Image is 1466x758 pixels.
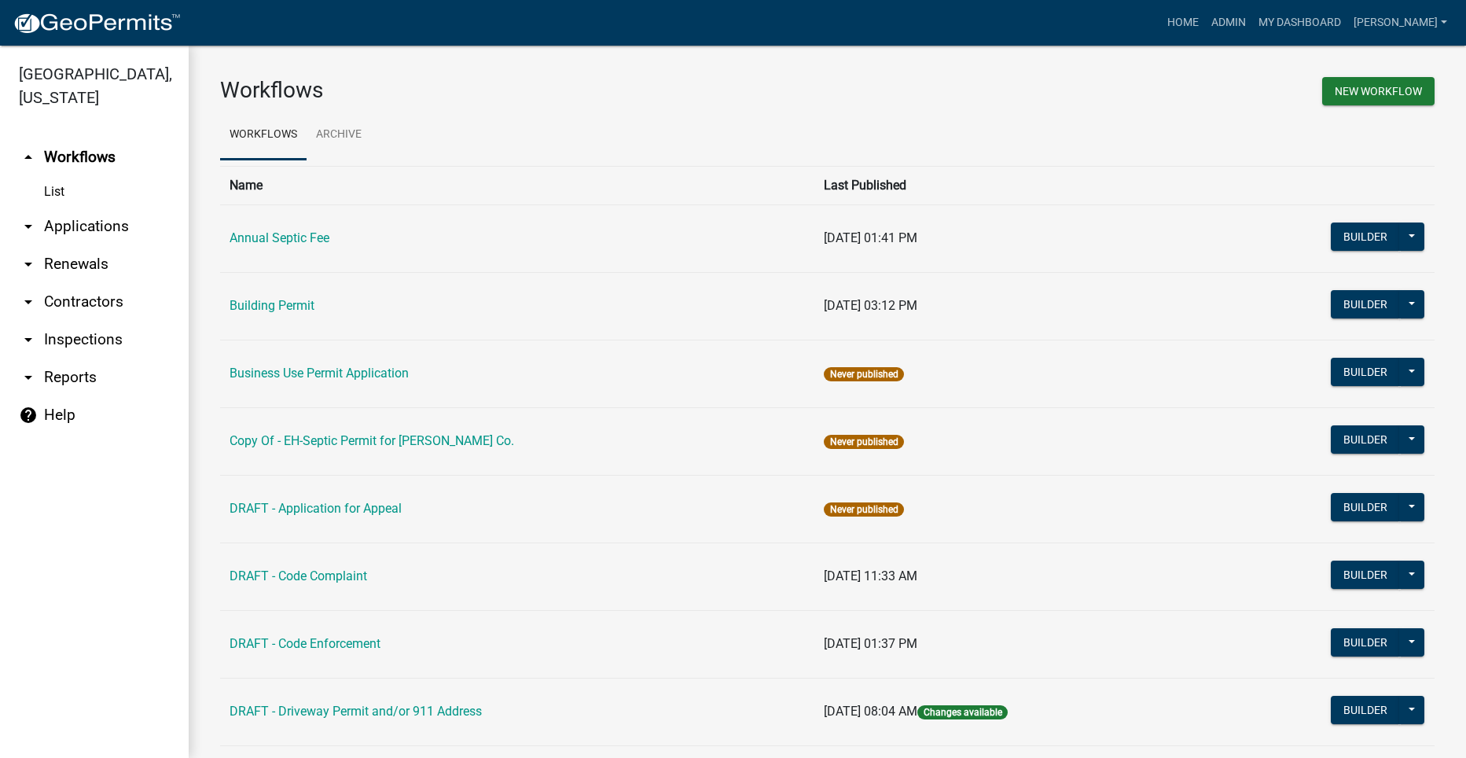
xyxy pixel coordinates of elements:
span: Never published [824,435,903,449]
a: Workflows [220,110,307,160]
span: [DATE] 03:12 PM [824,298,917,313]
i: arrow_drop_down [19,293,38,311]
a: Home [1161,8,1205,38]
button: Builder [1331,358,1400,386]
i: arrow_drop_down [19,217,38,236]
a: Archive [307,110,371,160]
button: Builder [1331,561,1400,589]
span: Never published [824,502,903,517]
th: Last Published [814,166,1211,204]
a: My Dashboard [1252,8,1347,38]
button: Builder [1331,493,1400,521]
button: Builder [1331,290,1400,318]
a: [PERSON_NAME] [1347,8,1453,38]
a: Admin [1205,8,1252,38]
a: DRAFT - Driveway Permit and/or 911 Address [230,704,482,719]
h3: Workflows [220,77,816,104]
span: Changes available [917,705,1007,719]
button: Builder [1331,628,1400,657]
a: Business Use Permit Application [230,366,409,381]
span: [DATE] 08:04 AM [824,704,917,719]
a: Copy Of - EH-Septic Permit for [PERSON_NAME] Co. [230,433,514,448]
i: arrow_drop_down [19,330,38,349]
span: [DATE] 01:37 PM [824,636,917,651]
span: Never published [824,367,903,381]
button: Builder [1331,696,1400,724]
i: arrow_drop_up [19,148,38,167]
i: arrow_drop_down [19,255,38,274]
button: Builder [1331,223,1400,251]
th: Name [220,166,814,204]
a: Building Permit [230,298,314,313]
button: New Workflow [1322,77,1435,105]
a: DRAFT - Application for Appeal [230,501,402,516]
i: arrow_drop_down [19,368,38,387]
a: Annual Septic Fee [230,230,329,245]
a: DRAFT - Code Enforcement [230,636,380,651]
span: [DATE] 11:33 AM [824,568,917,583]
button: Builder [1331,425,1400,454]
i: help [19,406,38,425]
span: [DATE] 01:41 PM [824,230,917,245]
a: DRAFT - Code Complaint [230,568,367,583]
